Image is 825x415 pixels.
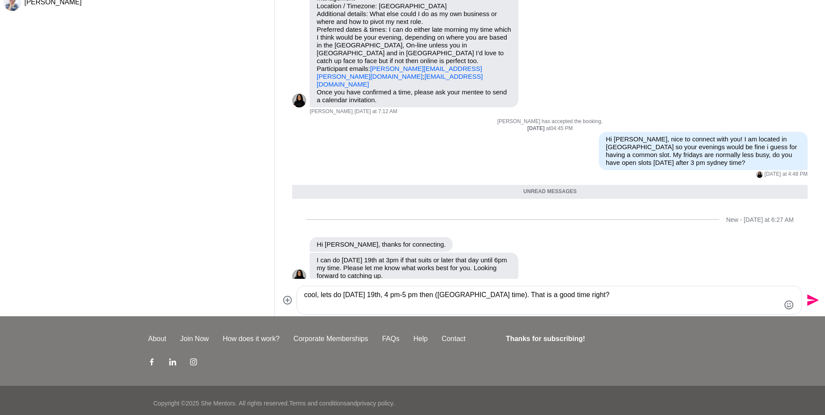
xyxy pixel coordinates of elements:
[527,125,546,131] strong: [DATE]
[239,399,394,408] p: All rights reserved. and .
[292,125,808,132] div: at 04:45 PM
[802,291,822,310] button: Send
[765,171,808,178] time: 2025-09-05T11:18:56.031Z
[756,171,763,178] div: Pretti Amin
[169,358,176,368] a: LinkedIn
[606,135,801,167] p: Hi [PERSON_NAME], nice to connect with you! I am located in [GEOGRAPHIC_DATA] so your evenings wo...
[292,94,306,107] div: Pretti Amin
[292,269,306,283] img: P
[154,399,237,408] p: Copyright © 2025 She Mentors .
[317,256,511,280] p: I can do [DATE] 19th at 3pm if that suits or later that day until 6pm my time. Please let me know...
[357,400,393,407] a: privacy policy
[310,108,353,115] span: [PERSON_NAME]
[173,334,216,344] a: Join Now
[292,94,306,107] img: P
[304,290,780,311] textarea: Type your message
[141,334,174,344] a: About
[289,400,347,407] a: Terms and conditions
[756,171,763,178] img: P
[506,334,671,344] h4: Thanks for subscribing!
[434,334,472,344] a: Contact
[317,88,511,104] p: Once you have confirmed a time, please ask your mentee to send a calendar invitation.
[190,358,197,368] a: Instagram
[726,216,794,224] div: New - [DATE] at 6:27 AM
[317,73,483,88] a: [EMAIL_ADDRESS][DOMAIN_NAME]
[216,334,287,344] a: How does it work?
[287,334,375,344] a: Corporate Memberships
[292,118,808,125] p: [PERSON_NAME] has accepted the booking.
[317,65,482,80] a: [PERSON_NAME][EMAIL_ADDRESS][PERSON_NAME][DOMAIN_NAME]
[406,334,434,344] a: Help
[354,108,397,115] time: 2025-09-05T01:42:52.783Z
[292,269,306,283] div: Pretti Amin
[317,241,446,248] p: Hi [PERSON_NAME], thanks for connecting.
[784,300,794,310] button: Emoji picker
[292,185,808,199] div: Unread messages
[148,358,155,368] a: Facebook
[375,334,406,344] a: FAQs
